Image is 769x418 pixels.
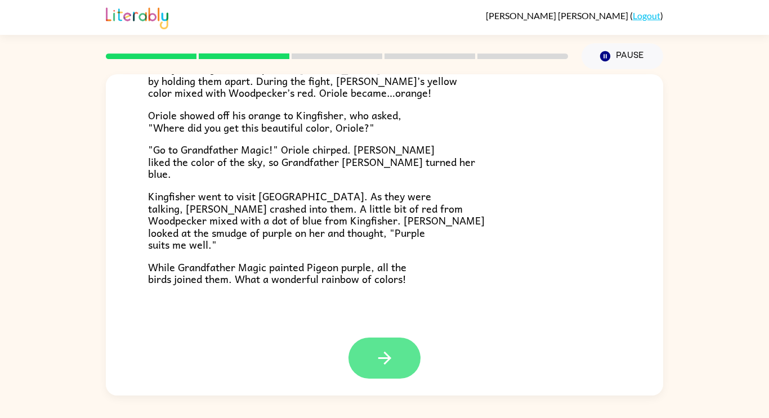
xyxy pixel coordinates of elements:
[148,188,485,253] span: Kingfisher went to visit [GEOGRAPHIC_DATA]. As they were talking, [PERSON_NAME] crashed into them...
[148,259,406,287] span: While Grandfather Magic painted Pigeon purple, all the birds joined them. What a wonderful rainbo...
[148,107,401,136] span: Oriole showed off his orange to Kingfisher, who asked, "Where did you get this beautiful color, O...
[486,10,663,21] div: ( )
[106,5,168,29] img: Literably
[582,43,663,69] button: Pause
[148,141,475,182] span: "Go to Grandfather Magic!" Oriole chirped. [PERSON_NAME] liked the color of the sky, so Grandfath...
[486,10,630,21] span: [PERSON_NAME] [PERSON_NAME]
[633,10,660,21] a: Logout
